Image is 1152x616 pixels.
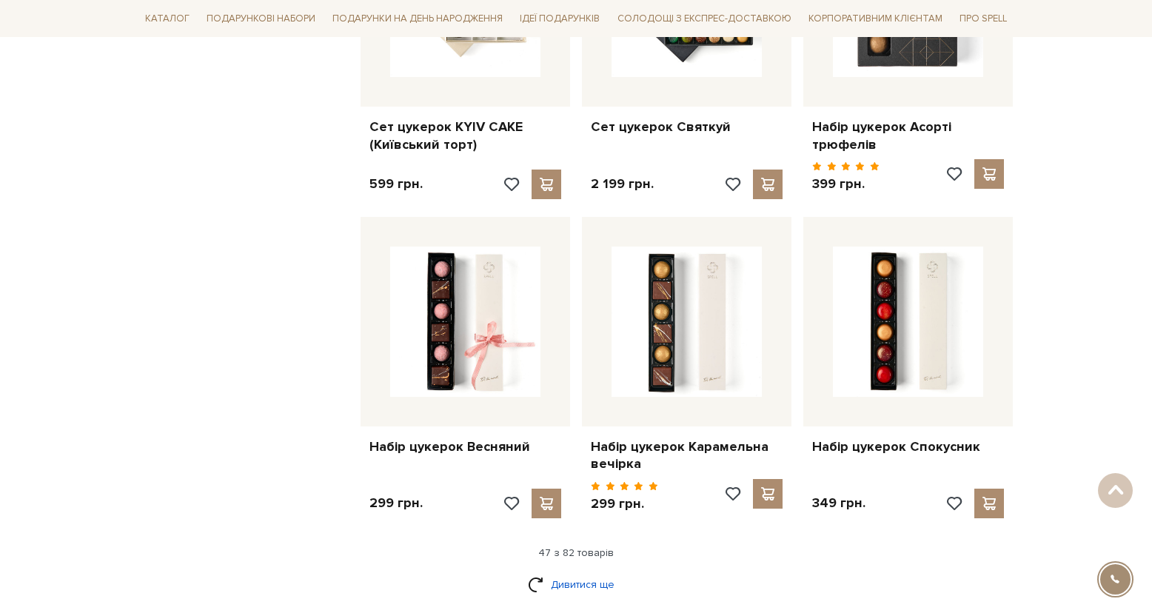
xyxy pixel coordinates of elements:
[612,6,797,31] a: Солодощі з експрес-доставкою
[812,118,1004,153] a: Набір цукерок Асорті трюфелів
[954,7,1013,30] a: Про Spell
[514,7,606,30] a: Ідеї подарунків
[139,7,195,30] a: Каталог
[201,7,321,30] a: Подарункові набори
[133,546,1019,560] div: 47 з 82 товарів
[369,118,561,153] a: Сет цукерок KYIV CAKE (Київський торт)
[812,438,1004,455] a: Набір цукерок Спокусник
[326,7,509,30] a: Подарунки на День народження
[528,572,624,597] a: Дивитися ще
[369,438,561,455] a: Набір цукерок Весняний
[591,438,783,473] a: Набір цукерок Карамельна вечірка
[803,7,948,30] a: Корпоративним клієнтам
[812,495,865,512] p: 349 грн.
[591,175,654,192] p: 2 199 грн.
[591,495,658,512] p: 299 грн.
[369,495,423,512] p: 299 грн.
[591,118,783,135] a: Сет цукерок Святкуй
[812,175,880,192] p: 399 грн.
[369,175,423,192] p: 599 грн.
